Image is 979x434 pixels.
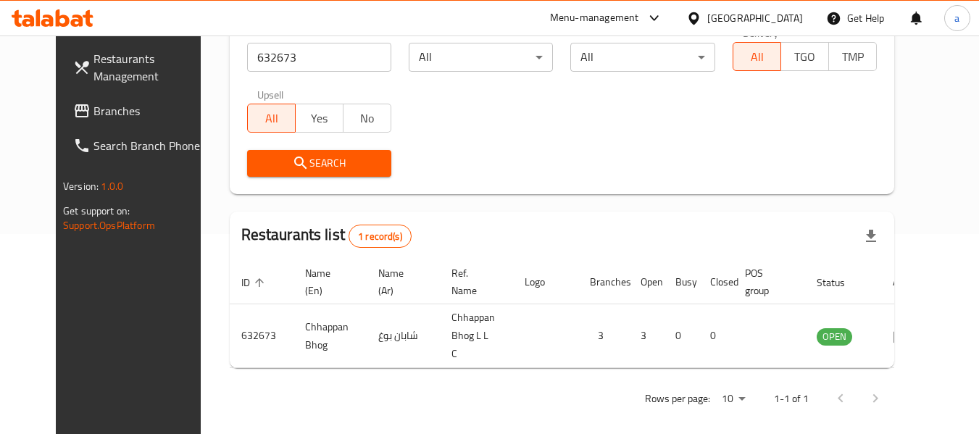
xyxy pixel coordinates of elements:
[881,260,931,304] th: Action
[716,388,751,410] div: Rows per page:
[570,43,715,72] div: All
[367,304,440,368] td: شابان بوغ
[525,315,561,351] img: Chhappan Bhog
[835,46,871,67] span: TMP
[349,108,386,129] span: No
[343,104,391,133] button: No
[241,224,412,248] h2: Restaurants list
[733,42,781,71] button: All
[378,264,422,299] span: Name (Ar)
[293,304,367,368] td: Chhappan Bhog
[707,10,803,26] div: [GEOGRAPHIC_DATA]
[63,201,130,220] span: Get support on:
[301,108,338,129] span: Yes
[629,260,664,304] th: Open
[93,102,208,120] span: Branches
[550,9,639,27] div: Menu-management
[828,42,877,71] button: TMP
[93,50,208,85] span: Restaurants Management
[817,328,852,346] div: OPEN
[62,93,220,128] a: Branches
[893,327,920,345] div: Menu
[854,219,888,254] div: Export file
[257,89,284,99] label: Upsell
[247,43,391,72] input: Search for restaurant name or ID..
[62,41,220,93] a: Restaurants Management
[349,230,411,243] span: 1 record(s)
[743,28,779,38] label: Delivery
[409,43,553,72] div: All
[62,128,220,163] a: Search Branch Phone
[699,260,733,304] th: Closed
[954,10,959,26] span: a
[305,264,349,299] span: Name (En)
[63,216,155,235] a: Support.OpsPlatform
[247,104,296,133] button: All
[440,304,513,368] td: Chhappan Bhog L L C
[241,274,269,291] span: ID
[101,177,123,196] span: 1.0.0
[817,328,852,345] span: OPEN
[63,177,99,196] span: Version:
[699,304,733,368] td: 0
[817,274,864,291] span: Status
[664,260,699,304] th: Busy
[254,108,290,129] span: All
[259,154,380,172] span: Search
[629,304,664,368] td: 3
[578,260,629,304] th: Branches
[230,260,931,368] table: enhanced table
[230,304,293,368] td: 632673
[247,150,391,177] button: Search
[787,46,823,67] span: TGO
[664,304,699,368] td: 0
[295,104,343,133] button: Yes
[780,42,829,71] button: TGO
[578,304,629,368] td: 3
[774,390,809,408] p: 1-1 of 1
[93,137,208,154] span: Search Branch Phone
[739,46,775,67] span: All
[513,260,578,304] th: Logo
[645,390,710,408] p: Rows per page:
[451,264,496,299] span: Ref. Name
[745,264,788,299] span: POS group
